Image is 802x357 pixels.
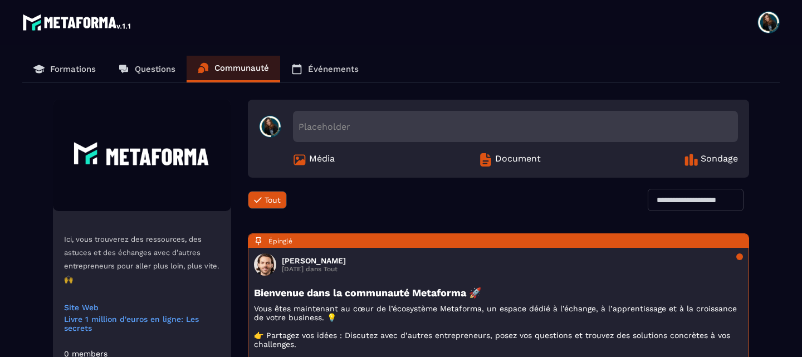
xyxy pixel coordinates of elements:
h3: [PERSON_NAME] [282,256,346,265]
span: Sondage [701,153,738,167]
span: Épinglé [268,237,292,245]
p: Communauté [214,63,269,73]
span: Média [309,153,335,167]
img: logo [22,11,133,33]
a: Livre 1 million d'euros en ligne: Les secrets [64,315,220,332]
p: Événements [308,64,359,74]
p: Questions [135,64,175,74]
img: Community background [53,100,231,211]
p: Ici, vous trouverez des ressources, des astuces et des échanges avec d’autres entrepreneurs pour ... [64,233,220,286]
span: Document [495,153,541,167]
a: Formations [22,56,107,82]
a: Événements [280,56,370,82]
a: Site Web [64,303,220,312]
h3: Bienvenue dans la communauté Metaforma 🚀 [254,287,743,299]
p: Formations [50,64,96,74]
div: Placeholder [293,111,738,142]
a: Questions [107,56,187,82]
span: Tout [265,195,281,204]
p: [DATE] dans Tout [282,265,346,273]
a: Communauté [187,56,280,82]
